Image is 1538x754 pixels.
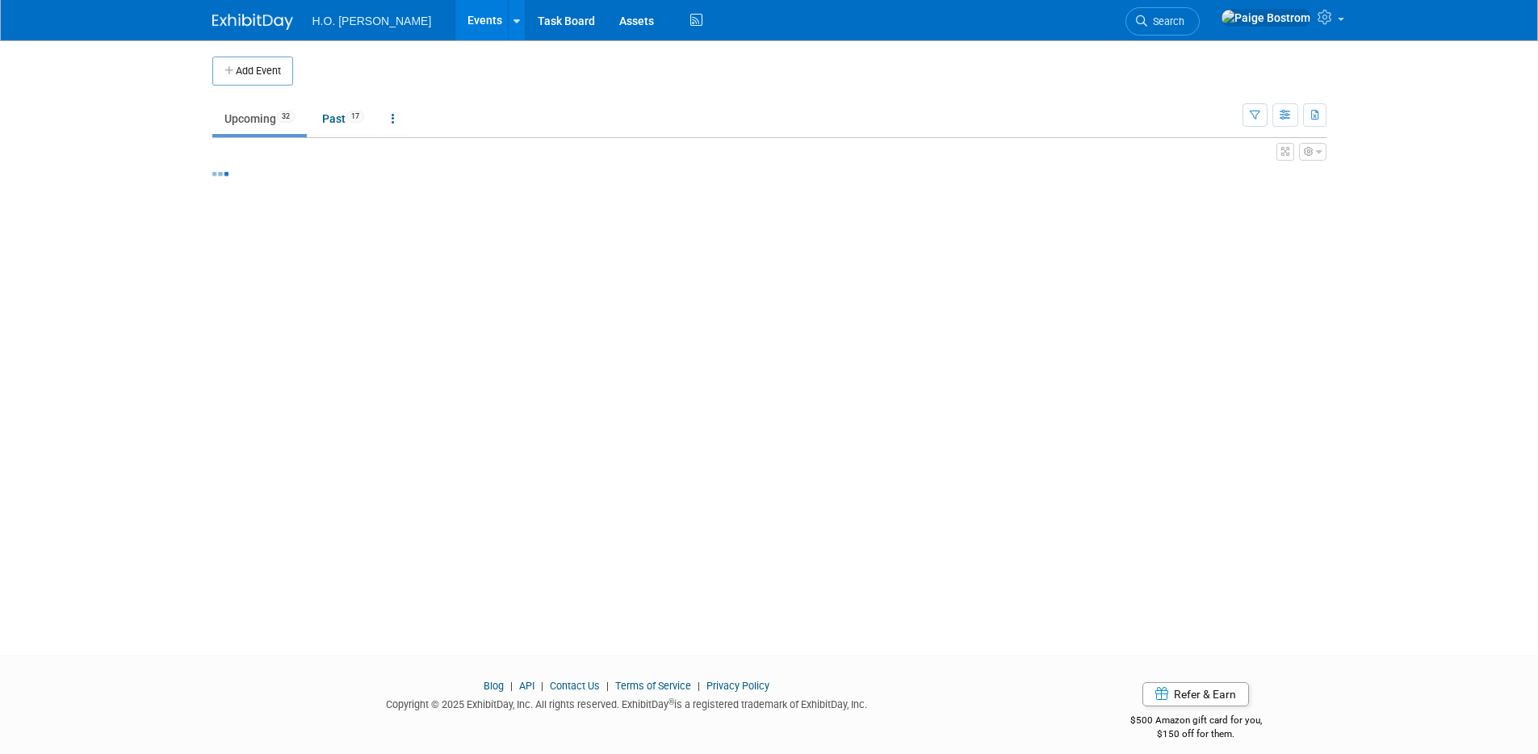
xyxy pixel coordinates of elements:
span: 17 [346,111,364,123]
button: Add Event [212,57,293,86]
span: | [694,680,704,692]
a: API [519,680,534,692]
div: $500 Amazon gift card for you, [1066,703,1326,740]
img: ExhibitDay [212,14,293,30]
a: Upcoming32 [212,103,307,134]
span: | [537,680,547,692]
a: Refer & Earn [1142,682,1249,706]
a: Search [1125,7,1200,36]
span: Search [1147,15,1184,27]
span: H.O. [PERSON_NAME] [312,15,432,27]
a: Privacy Policy [706,680,769,692]
a: Terms of Service [615,680,691,692]
div: Copyright © 2025 ExhibitDay, Inc. All rights reserved. ExhibitDay is a registered trademark of Ex... [212,693,1042,712]
div: $150 off for them. [1066,727,1326,741]
img: loading... [212,172,228,176]
a: Blog [484,680,504,692]
span: | [506,680,517,692]
span: 32 [277,111,295,123]
a: Past17 [310,103,376,134]
img: Paige Bostrom [1221,9,1311,27]
a: Contact Us [550,680,600,692]
span: | [602,680,613,692]
sup: ® [668,697,674,706]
